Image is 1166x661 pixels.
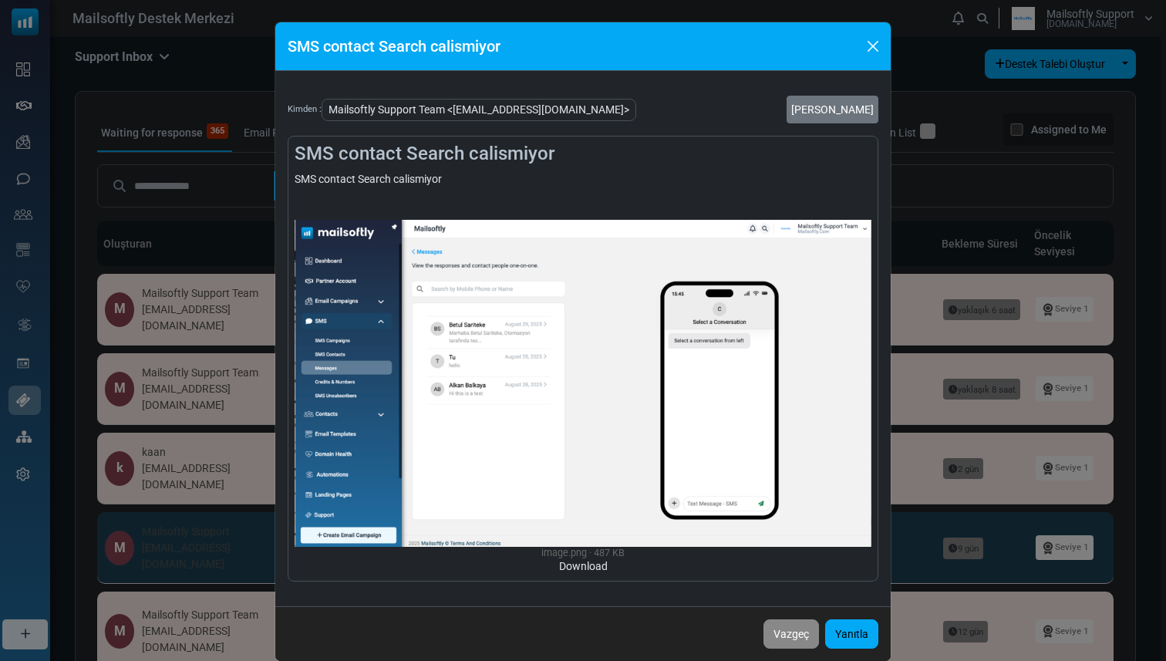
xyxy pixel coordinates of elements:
span: Kimden : [288,103,322,116]
a: [PERSON_NAME] [787,96,878,123]
h4: SMS contact Search calismiyor [295,143,871,165]
span: 487 KB [589,547,625,558]
button: Vazgeç [763,619,819,649]
a: Yanıtla [825,619,878,649]
span: image.png [541,547,587,558]
div: SMS contact Search calismiyor [295,171,871,575]
span: Mailsoftly Support Team <[EMAIL_ADDRESS][DOMAIN_NAME]> [322,99,636,121]
h5: SMS contact Search calismiyor [288,35,500,58]
a: Download [559,560,608,572]
img: image.png [295,220,871,547]
button: Close [861,35,885,58]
